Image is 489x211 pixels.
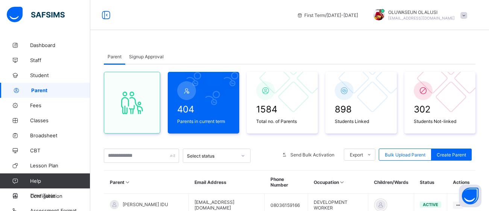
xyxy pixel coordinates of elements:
span: Students Linked [335,118,387,124]
i: Sort in Ascending Order [125,179,131,185]
span: Broadsheet [30,132,90,138]
span: 1584 [256,104,309,115]
span: Bulk Upload Parent [385,152,425,158]
span: 404 [177,104,230,115]
th: Actions [447,171,475,194]
span: Total no. of Parents [256,118,309,124]
img: safsims [7,7,65,23]
span: Fees [30,102,90,108]
span: [PERSON_NAME] IDU [123,202,168,207]
span: Create Parent [437,152,466,158]
th: Phone Number [265,171,308,194]
span: Parent [31,87,90,93]
span: 302 [414,104,466,115]
th: Status [414,171,447,194]
th: Occupation [308,171,368,194]
span: Staff [30,57,90,63]
span: Parents in current term [177,118,230,124]
div: Select status [187,153,237,159]
span: [EMAIL_ADDRESS][DOMAIN_NAME] [388,16,455,20]
div: OLUWASEUNOLALUSI [366,9,471,21]
span: Export [350,152,363,158]
span: active [423,202,438,207]
span: Send Bulk Activation [290,152,334,158]
th: Parent [104,171,189,194]
span: Help [30,178,90,184]
th: Email Address [189,171,265,194]
span: 898 [335,104,387,115]
span: Parent [108,54,121,59]
span: Configuration [30,193,90,199]
span: Lesson Plan [30,162,90,168]
span: CBT [30,147,90,153]
span: Students Not-linked [414,118,466,124]
span: Signup Approval [129,54,164,59]
span: Classes [30,117,90,123]
span: Dashboard [30,42,90,48]
span: session/term information [297,12,358,18]
span: OLUWASEUN OLALUSI [388,9,455,15]
i: Sort in Ascending Order [339,179,345,185]
span: Student [30,72,90,78]
button: Open asap [459,185,481,207]
th: Children/Wards [368,171,414,194]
